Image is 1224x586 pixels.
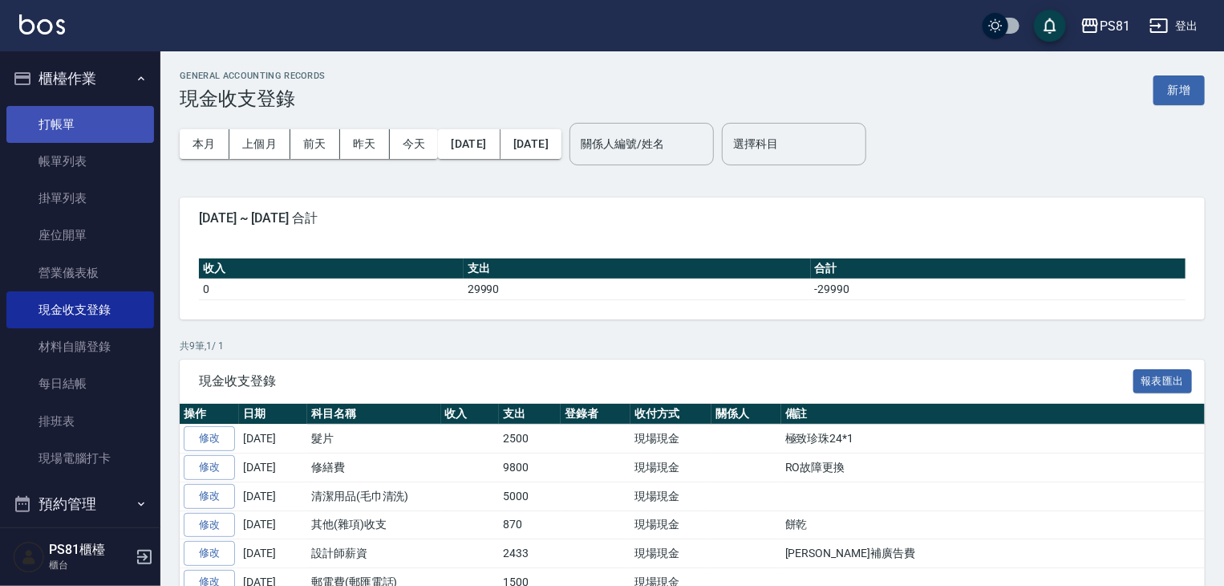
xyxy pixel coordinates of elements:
[6,106,154,143] a: 打帳單
[630,539,711,568] td: 現場現金
[811,279,1185,299] td: -29990
[239,539,307,568] td: [DATE]
[184,541,235,566] a: 修改
[6,254,154,291] a: 營業儀表板
[184,426,235,451] a: 修改
[1100,16,1130,36] div: PS81
[340,129,390,159] button: 昨天
[6,217,154,254] a: 座位開單
[180,339,1205,353] p: 共 9 筆, 1 / 1
[307,425,441,454] td: 髮片
[6,483,154,525] button: 預約管理
[180,87,326,110] h3: 現金收支登錄
[6,291,154,328] a: 現金收支登錄
[438,129,500,159] button: [DATE]
[6,440,154,477] a: 現場電腦打卡
[184,455,235,480] a: 修改
[239,454,307,482] td: [DATE]
[49,542,131,558] h5: PS81櫃檯
[711,404,781,425] th: 關係人
[239,425,307,454] td: [DATE]
[184,513,235,538] a: 修改
[49,558,131,572] p: 櫃台
[630,511,711,539] td: 現場現金
[499,539,561,568] td: 2433
[229,129,290,159] button: 上個月
[307,511,441,539] td: 其他(雜項)收支
[464,258,811,279] th: 支出
[811,258,1185,279] th: 合計
[781,539,1222,568] td: [PERSON_NAME]補廣告費
[6,58,154,100] button: 櫃檯作業
[499,482,561,511] td: 5000
[1143,11,1205,41] button: 登出
[1153,82,1205,97] a: 新增
[501,129,561,159] button: [DATE]
[6,180,154,217] a: 掛單列表
[1133,369,1193,394] button: 報表匯出
[6,403,154,440] a: 排班表
[1074,10,1137,43] button: PS81
[199,210,1185,226] span: [DATE] ~ [DATE] 合計
[499,404,561,425] th: 支出
[180,129,229,159] button: 本月
[184,484,235,509] a: 修改
[390,129,439,159] button: 今天
[499,454,561,482] td: 9800
[307,404,441,425] th: 科目名稱
[499,425,561,454] td: 2500
[307,482,441,511] td: 清潔用品(毛巾清洗)
[13,541,45,573] img: Person
[307,539,441,568] td: 設計師薪資
[239,482,307,511] td: [DATE]
[781,454,1222,482] td: RO故障更換
[464,279,811,299] td: 29990
[499,511,561,539] td: 870
[199,258,464,279] th: 收入
[630,425,711,454] td: 現場現金
[180,404,239,425] th: 操作
[561,404,630,425] th: 登錄者
[6,143,154,180] a: 帳單列表
[1034,10,1066,42] button: save
[630,454,711,482] td: 現場現金
[6,328,154,365] a: 材料自購登錄
[630,482,711,511] td: 現場現金
[6,525,154,567] button: 報表及分析
[199,373,1133,389] span: 現金收支登錄
[19,14,65,35] img: Logo
[290,129,340,159] button: 前天
[781,425,1222,454] td: 極致珍珠24*1
[1153,75,1205,105] button: 新增
[239,511,307,539] td: [DATE]
[630,404,711,425] th: 收付方式
[781,511,1222,539] td: 餅乾
[6,365,154,402] a: 每日結帳
[239,404,307,425] th: 日期
[781,404,1222,425] th: 備註
[307,454,441,482] td: 修繕費
[199,279,464,299] td: 0
[441,404,500,425] th: 收入
[180,71,326,81] h2: GENERAL ACCOUNTING RECORDS
[1133,372,1193,388] a: 報表匯出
